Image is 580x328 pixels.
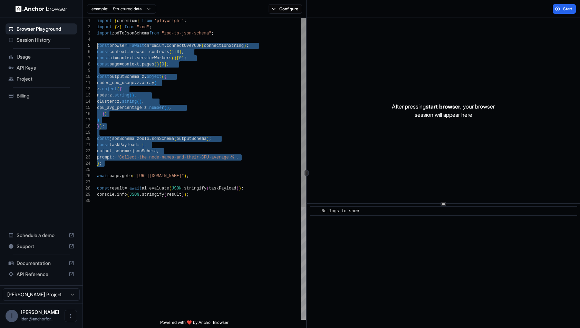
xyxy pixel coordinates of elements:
span: ( [174,136,176,141]
span: object [147,74,162,79]
span: ) [174,56,176,61]
button: Start [553,4,576,14]
span: } [102,112,104,116]
span: [ [176,56,179,61]
span: serviceWorkers [137,56,172,61]
div: 16 [83,111,90,117]
span: ( [132,174,134,178]
span: { [142,143,144,147]
span: ) [184,192,186,197]
span: ] [164,62,166,67]
span: result [109,186,124,191]
span: ; [186,192,189,197]
span: { [164,74,166,79]
span: ; [241,186,244,191]
span: ; [149,25,152,30]
span: ai [109,56,114,61]
span: ( [169,50,172,54]
span: Browser Playground [17,25,74,32]
span: = [127,43,129,48]
span: ( [137,99,139,104]
span: { [119,87,122,92]
div: 17 [83,117,90,123]
div: 30 [83,198,90,204]
div: 27 [83,179,90,185]
span: example: [91,6,108,12]
span: import [97,31,112,36]
span: = [124,186,127,191]
span: info [117,192,127,197]
span: ​ [313,208,317,215]
span: : [112,155,114,160]
span: z [142,74,144,79]
span: = [127,50,129,54]
span: = [137,143,139,147]
span: Powered with ❤️ by Anchor Browser [160,320,229,328]
div: 11 [83,80,90,86]
div: Usage [6,51,77,62]
span: No logs to show [322,209,359,214]
span: taskPayload [209,186,236,191]
span: 0 [162,62,164,67]
div: Billing [6,90,77,101]
span: . [134,56,137,61]
span: . [119,99,122,104]
span: console [97,192,114,197]
span: } [137,19,139,23]
span: ; [209,136,211,141]
span: stringify [142,192,164,197]
span: [ [174,50,176,54]
div: 6 [83,49,90,55]
span: ) [99,124,102,129]
span: ; [167,62,169,67]
span: const [97,62,109,67]
div: Browser Playground [6,23,77,34]
span: await [97,174,109,178]
span: , [134,93,137,98]
span: result [167,192,182,197]
span: const [97,143,109,147]
span: zodToJsonSchema [137,136,174,141]
div: 21 [83,142,90,148]
span: ; [182,50,184,54]
span: ; [184,56,186,61]
span: ) [132,93,134,98]
span: , [157,149,159,154]
span: . [139,62,142,67]
span: ( [154,62,157,67]
span: nodes_cpu_usage [97,81,134,85]
span: context [117,56,134,61]
span: Documentation [17,260,66,267]
span: [ [159,62,162,67]
span: ) [139,99,142,104]
div: 8 [83,61,90,68]
span: const [97,74,109,79]
span: const [97,186,109,191]
span: const [97,43,109,48]
span: ) [244,43,246,48]
span: "zod-to-json-schema" [162,31,211,36]
span: page [109,62,119,67]
span: . [147,186,149,191]
span: Idan Raman [21,309,59,315]
span: ; [184,19,186,23]
span: 'Collect the node names and their CPU average %' [117,155,236,160]
span: 'playwright' [154,19,184,23]
span: 0 [179,56,182,61]
span: ( [169,186,172,191]
span: ] [182,56,184,61]
span: chromium [144,43,164,48]
span: . [147,105,149,110]
div: 25 [83,167,90,173]
span: . [119,174,122,178]
span: Project [17,75,74,82]
span: 0 [176,50,179,54]
span: } [97,161,99,166]
span: contexts [149,50,169,54]
span: page [109,174,119,178]
span: prompt [97,155,112,160]
div: Support [6,241,77,252]
span: . [147,50,149,54]
span: import [97,25,112,30]
span: . [164,43,166,48]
